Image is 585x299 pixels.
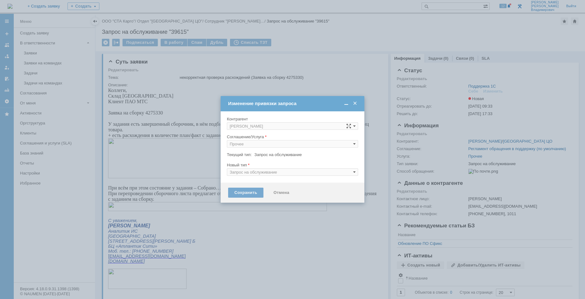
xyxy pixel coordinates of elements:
[227,152,252,157] label: Текущий тип:
[227,135,357,139] div: Соглашение/Услуга
[352,101,358,106] span: Закрыть
[227,117,357,121] div: Контрагент
[227,163,357,167] div: Новый тип
[228,101,358,106] div: Изменение привязки запроса
[254,152,302,157] span: Запрос на обслуживание
[346,124,351,129] span: Сложная форма
[343,101,349,106] span: Свернуть (Ctrl + M)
